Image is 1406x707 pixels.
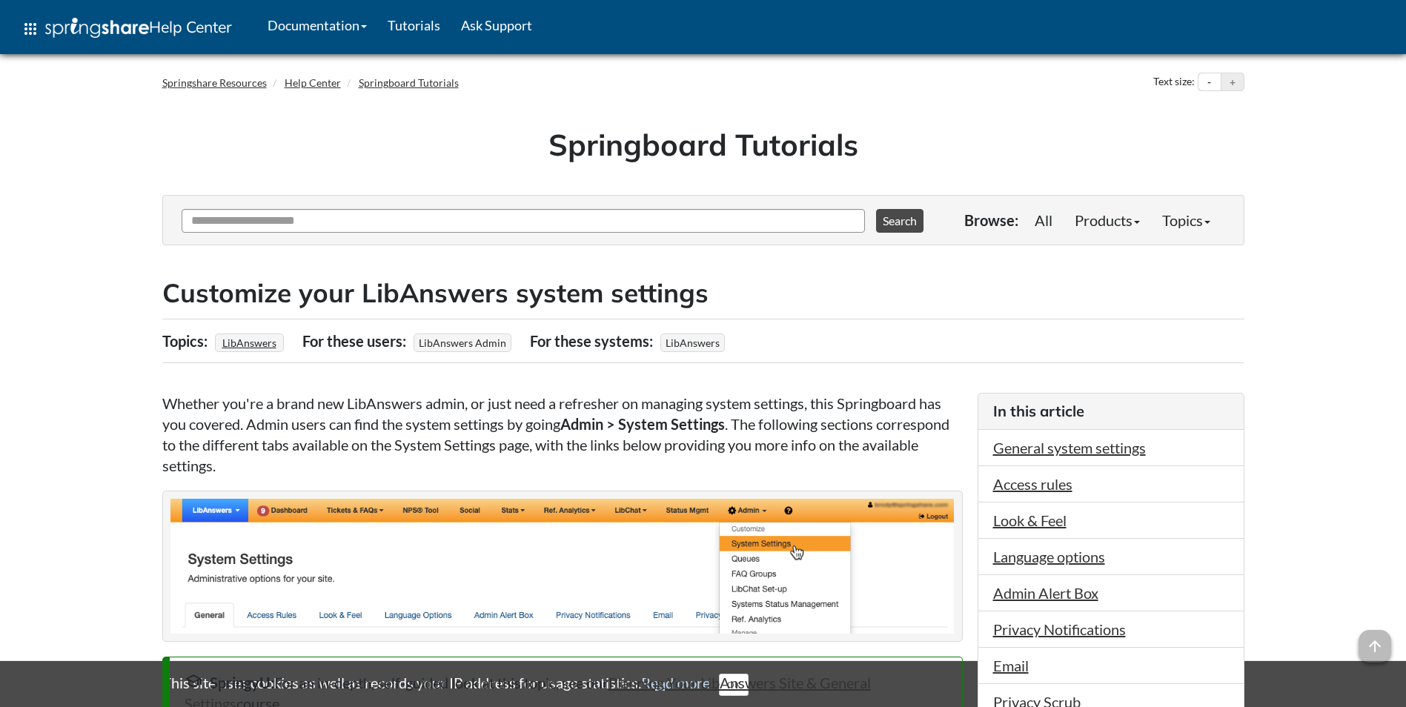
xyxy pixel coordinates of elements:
p: Browse: [964,210,1018,230]
p: Whether you're a brand new LibAnswers admin, or just need a refresher on managing system settings... [162,393,963,476]
h3: In this article [993,401,1229,422]
button: Decrease text size [1198,73,1221,91]
a: arrow_upward [1359,631,1391,649]
a: Help Center [285,76,341,89]
img: Springshare [45,18,149,38]
div: Text size: [1150,73,1198,92]
span: LibAnswers [660,333,725,352]
a: Documentation [257,7,377,44]
div: For these users: [302,327,410,355]
strong: Admin > System Settings [560,415,725,433]
button: Search [876,209,923,233]
a: Springboard Tutorials [359,76,459,89]
a: Access rules [993,475,1072,493]
span: Help Center [149,17,232,36]
a: Admin Alert Box [993,584,1098,602]
a: Ask Support [451,7,543,44]
strong: SpringyU: [210,674,274,691]
span: apps [21,20,39,38]
div: Topics: [162,327,211,355]
span: school [185,672,202,690]
span: arrow_upward [1359,630,1391,663]
a: Email [993,657,1029,674]
a: Products [1064,205,1151,235]
span: LibAnswers Admin [414,333,511,352]
a: General system settings [993,439,1146,457]
a: Springshare Resources [162,76,267,89]
h1: Springboard Tutorials [173,124,1233,165]
a: All [1024,205,1064,235]
button: Increase text size [1221,73,1244,91]
a: Look & Feel [993,511,1067,529]
img: The System Settings page [170,499,955,634]
a: Topics [1151,205,1221,235]
a: apps Help Center [11,7,242,51]
a: Tutorials [377,7,451,44]
a: Privacy Notifications [993,620,1126,638]
div: This site uses cookies as well as records your IP address for usage statistics. [147,672,1259,696]
a: Language options [993,548,1105,565]
h2: Customize your LibAnswers system settings [162,275,1244,311]
div: For these systems: [530,327,657,355]
a: LibAnswers [220,332,279,353]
